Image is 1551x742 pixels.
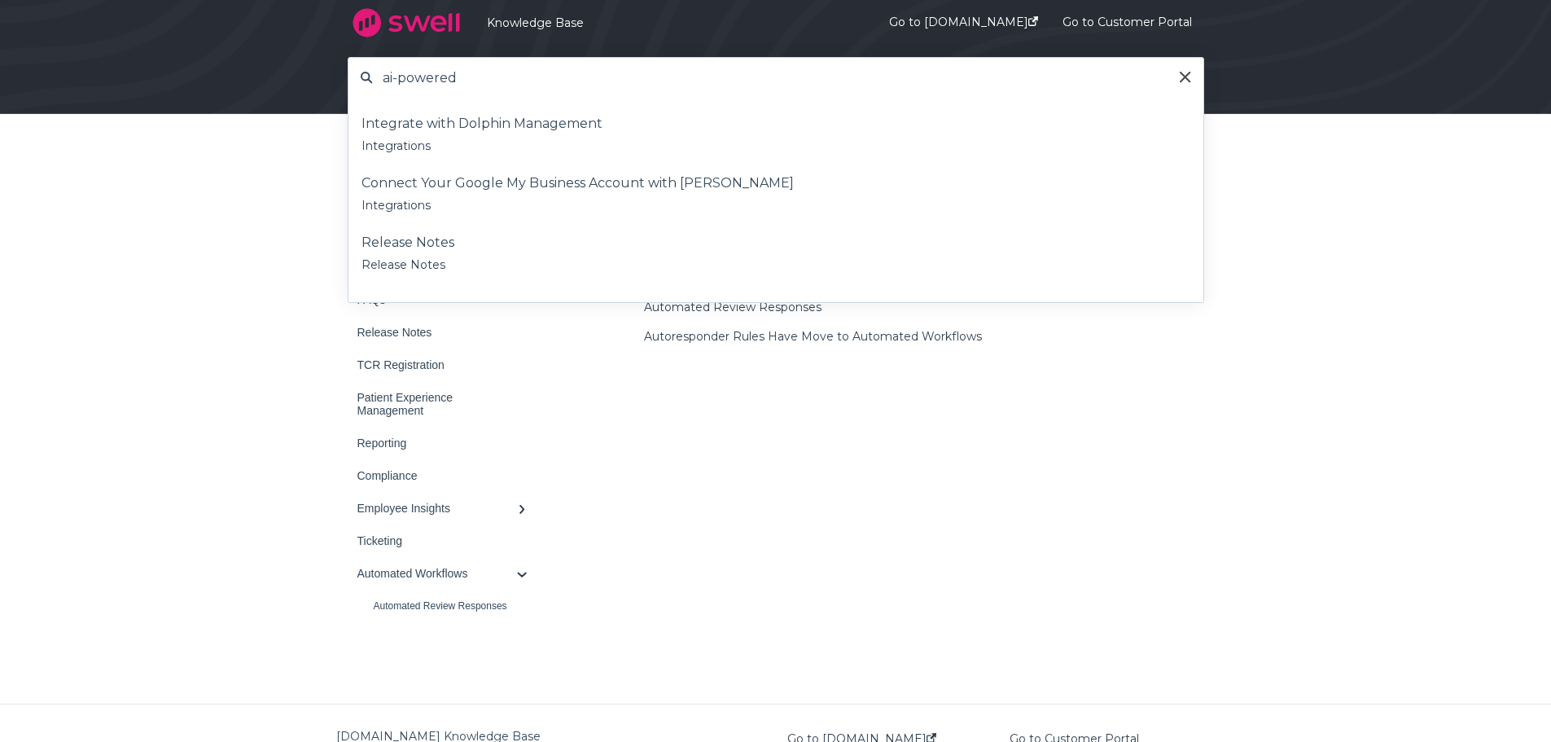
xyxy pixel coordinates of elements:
a: Release Notes [348,316,543,349]
a: Patient Experience Management [348,381,543,427]
div: Release Notes [357,326,517,339]
a: Automated Review Responses [348,590,543,622]
a: Release NotesRelease Notes [348,222,1203,282]
img: company logo [348,2,466,43]
div: Patient Experience Management [357,391,517,417]
a: Connect Your Google My Business Account with [PERSON_NAME]Integrations [348,163,1203,222]
a: Integrate with Dolphin ManagementIntegrations [348,103,1203,163]
div: Release Notes [361,255,1190,274]
a: Ticketing [348,525,543,557]
a: TCR Registration [348,349,543,381]
div: Automated Workflows [357,567,517,580]
div: Integrate with Dolphin Management [361,112,1190,136]
div: Release Notes [361,231,1190,255]
input: Search for answers [373,60,1180,95]
div: Integrations [361,136,1190,156]
div: Employee Insights [357,502,517,515]
a: Compliance [348,459,543,492]
div: TCR Registration [357,358,517,371]
a: Automated Review Responses [644,300,822,314]
div: Compliance [357,469,517,482]
a: Knowledge Base [487,15,840,30]
div: Integrations [361,195,1190,215]
a: Autoresponder Rules Have Move to Automated Workflows [644,329,982,344]
div: Reporting [357,437,517,450]
div: Ticketing [357,534,517,547]
a: Employee Insights [348,492,543,525]
a: Automated Workflows [348,557,543,590]
a: Reporting [348,427,543,459]
div: Connect Your Google My Business Account with [PERSON_NAME] [361,171,1190,195]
